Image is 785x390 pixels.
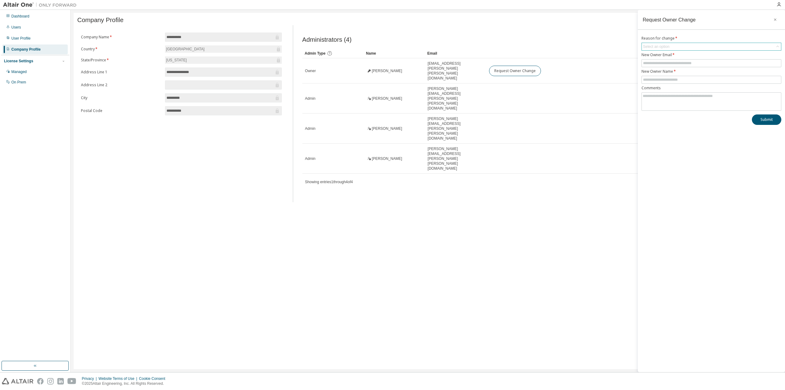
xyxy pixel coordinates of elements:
div: [US_STATE] [165,56,282,64]
span: [PERSON_NAME] [372,68,402,73]
span: [PERSON_NAME] [372,156,402,161]
span: Administrators (4) [302,36,352,43]
img: facebook.svg [37,378,44,384]
span: Company Profile [77,17,124,24]
div: License Settings [4,59,33,64]
div: [GEOGRAPHIC_DATA] [165,45,282,53]
label: Postal Code [81,108,161,113]
span: Admin Type [305,51,326,56]
span: [PERSON_NAME][EMAIL_ADDRESS][PERSON_NAME][PERSON_NAME][DOMAIN_NAME] [428,86,484,111]
span: [PERSON_NAME] [372,96,402,101]
button: Request Owner Change [489,66,541,76]
span: [PERSON_NAME][EMAIL_ADDRESS][PERSON_NAME][PERSON_NAME][DOMAIN_NAME] [428,116,484,141]
div: Select an option [643,44,669,49]
label: Address Line 1 [81,70,161,75]
img: linkedin.svg [57,378,64,384]
div: Cookie Consent [139,376,169,381]
span: Admin [305,96,316,101]
button: Submit [752,114,781,125]
label: Comments [641,86,781,91]
span: Showing entries 1 through 4 of 4 [305,180,353,184]
span: Admin [305,156,316,161]
div: Company Profile [11,47,40,52]
span: [PERSON_NAME] [372,126,402,131]
label: Company Name [81,35,161,40]
div: Users [11,25,21,30]
div: Request Owner Change [643,17,696,22]
div: On Prem [11,80,26,85]
div: Name [366,48,423,58]
div: Privacy [82,376,98,381]
label: New Owner Name [641,69,781,74]
div: Email [427,48,484,58]
div: User Profile [11,36,31,41]
label: Address Line 2 [81,83,161,87]
div: Select an option [642,43,781,50]
div: [GEOGRAPHIC_DATA] [165,46,205,52]
span: Owner [305,68,316,73]
label: City [81,95,161,100]
div: Managed [11,69,27,74]
span: [PERSON_NAME][EMAIL_ADDRESS][PERSON_NAME][PERSON_NAME][DOMAIN_NAME] [428,146,484,171]
label: Country [81,47,161,52]
img: Altair One [3,2,80,8]
div: [US_STATE] [165,57,188,64]
label: New Owner Email [641,52,781,57]
span: Admin [305,126,316,131]
label: Reason for change [641,36,781,41]
div: Website Terms of Use [98,376,139,381]
img: instagram.svg [47,378,54,384]
div: Dashboard [11,14,29,19]
img: youtube.svg [67,378,76,384]
p: © 2025 Altair Engineering, Inc. All Rights Reserved. [82,381,169,386]
img: altair_logo.svg [2,378,33,384]
label: State/Province [81,58,161,63]
span: [EMAIL_ADDRESS][PERSON_NAME][PERSON_NAME][DOMAIN_NAME] [428,61,484,81]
